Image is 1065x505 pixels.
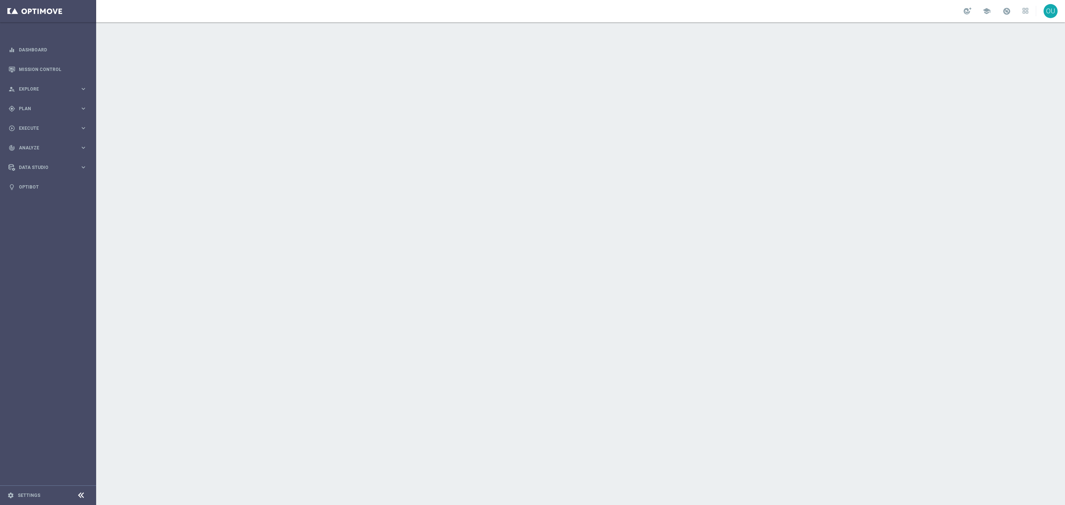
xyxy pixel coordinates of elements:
button: person_search Explore keyboard_arrow_right [8,86,87,92]
span: school [983,7,991,15]
button: track_changes Analyze keyboard_arrow_right [8,145,87,151]
div: OU [1044,4,1058,18]
i: equalizer [9,47,15,53]
i: keyboard_arrow_right [80,164,87,171]
div: Analyze [9,145,80,151]
span: Execute [19,126,80,131]
span: Plan [19,106,80,111]
span: Explore [19,87,80,91]
a: Dashboard [19,40,87,60]
div: Mission Control [9,60,87,79]
span: Data Studio [19,165,80,170]
button: Mission Control [8,67,87,72]
div: Execute [9,125,80,132]
button: gps_fixed Plan keyboard_arrow_right [8,106,87,112]
a: Mission Control [19,60,87,79]
span: Analyze [19,146,80,150]
i: gps_fixed [9,105,15,112]
div: Explore [9,86,80,92]
i: settings [7,492,14,499]
a: Optibot [19,177,87,197]
i: lightbulb [9,184,15,190]
div: Optibot [9,177,87,197]
i: keyboard_arrow_right [80,105,87,112]
i: play_circle_outline [9,125,15,132]
button: equalizer Dashboard [8,47,87,53]
a: Settings [18,493,40,498]
i: keyboard_arrow_right [80,85,87,92]
i: track_changes [9,145,15,151]
button: Data Studio keyboard_arrow_right [8,165,87,170]
button: play_circle_outline Execute keyboard_arrow_right [8,125,87,131]
i: person_search [9,86,15,92]
i: keyboard_arrow_right [80,125,87,132]
div: Data Studio [9,164,80,171]
button: lightbulb Optibot [8,184,87,190]
div: Plan [9,105,80,112]
div: Dashboard [9,40,87,60]
i: keyboard_arrow_right [80,144,87,151]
